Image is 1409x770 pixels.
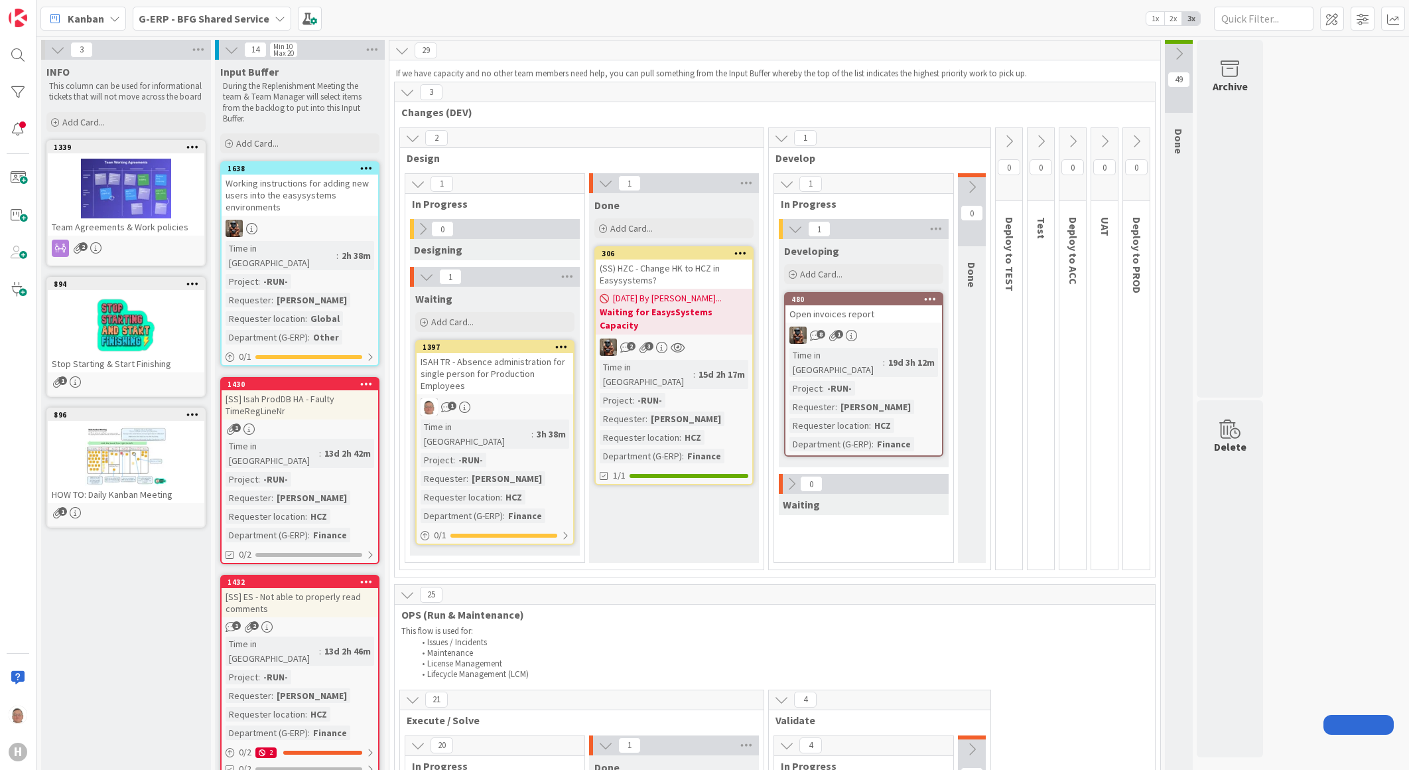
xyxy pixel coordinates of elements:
div: Time in [GEOGRAPHIC_DATA] [421,420,531,449]
div: 1339 [54,143,204,152]
div: Requester location [226,311,305,326]
span: Add Card... [610,222,653,234]
div: 0/22 [222,744,378,761]
div: HCZ [502,490,525,504]
span: Kanban [68,11,104,27]
span: 0/2 [239,548,251,562]
span: Done [965,262,978,287]
div: 1397 [417,341,573,353]
span: : [258,670,260,684]
span: Waiting [783,498,820,511]
span: 8 [817,330,825,339]
div: Requester location [600,430,679,445]
li: Lifecycle Management (LCM) [415,669,1149,680]
div: Project [226,274,258,289]
div: [PERSON_NAME] [468,471,545,486]
span: : [319,644,321,658]
span: : [258,472,260,487]
span: 1 [448,402,456,410]
p: This flow is used for: [401,626,1148,637]
p: If we have capacity and no other team members need help, you can pull something from the Input Bu... [396,68,1154,79]
span: Validate [775,714,974,727]
div: Department (G-ERP) [789,437,872,451]
div: Requester [226,491,271,505]
span: : [531,427,533,441]
div: Requester [226,293,271,307]
a: 1430[SS] Isah ProdDB HA - Faulty TimeRegLineNrTime in [GEOGRAPHIC_DATA]:13d 2h 42mProject:-RUN-Re... [220,377,379,564]
span: 3 [420,84,442,100]
div: Archive [1213,78,1248,94]
div: ISAH TR - Absence administration for single person for Production Employees [417,353,573,394]
div: 0/1 [417,527,573,544]
div: 894 [48,278,204,290]
a: 894Stop Starting & Start Finishing [46,277,206,397]
div: 13d 2h 46m [321,644,374,658]
div: 3h 38m [533,427,569,441]
div: Finance [310,528,350,542]
div: 2 [255,747,277,758]
span: 1/1 [613,469,626,483]
div: Finance [684,449,724,463]
div: HOW TO: Daily Kanban Meeting [48,486,204,503]
span: : [835,400,837,414]
span: In Progress [781,197,937,210]
span: 49 [1168,72,1190,88]
div: VK [785,327,942,344]
div: Team Agreements & Work policies [48,218,204,236]
div: Finance [505,508,545,523]
li: Maintenance [415,648,1149,658]
span: Add Card... [236,137,279,149]
div: Time in [GEOGRAPHIC_DATA] [226,439,319,468]
div: Time in [GEOGRAPHIC_DATA] [789,348,883,377]
div: [PERSON_NAME] [273,293,350,307]
span: 3 [70,42,93,58]
span: 4 [799,737,822,753]
div: Department (G-ERP) [226,528,308,542]
div: 19d 3h 12m [885,355,938,370]
span: 0 / 1 [434,528,446,542]
span: 2x [1164,12,1182,25]
span: 2 [425,130,448,146]
div: [SS] Isah ProdDB HA - Faulty TimeRegLineNr [222,390,378,420]
b: Waiting for EasysSystems Capacity [600,305,748,332]
span: 1 [835,330,843,339]
div: Finance [310,726,350,740]
span: 25 [420,587,442,603]
div: 1432[SS] ES - Not able to properly read comments [222,576,378,617]
a: 896HOW TO: Daily Kanban Meeting [46,408,206,528]
li: License Management [415,658,1149,669]
div: 896 [54,410,204,420]
span: 0 [961,205,983,221]
div: Time in [GEOGRAPHIC_DATA] [226,241,336,270]
div: Finance [874,437,914,451]
div: Project [421,453,453,467]
div: -RUN- [634,393,665,408]
span: : [883,355,885,370]
span: : [679,430,681,445]
div: Time in [GEOGRAPHIC_DATA] [600,360,693,389]
span: Add Card... [800,268,842,280]
span: : [869,418,871,433]
div: 896 [48,409,204,421]
img: Visit kanbanzone.com [9,9,27,27]
div: Department (G-ERP) [226,330,308,345]
img: VK [789,327,807,344]
div: 1638Working instructions for adding new users into the easysystems environments [222,163,378,216]
li: Issues / Incidents [415,637,1149,648]
div: 1397ISAH TR - Absence administration for single person for Production Employees [417,341,573,394]
span: 0 / 2 [239,745,251,759]
span: : [305,509,307,524]
span: : [319,446,321,461]
span: Deploy to PROD [1130,217,1144,293]
b: G-ERP - BFG Shared Service [139,12,269,25]
span: 1 [232,621,241,630]
div: (SS) HZC - Change HK to HCZ in Easysystems? [596,260,752,289]
div: Delete [1214,439,1246,455]
div: 896HOW TO: Daily Kanban Meeting [48,409,204,503]
span: Developing [784,244,839,258]
span: In Progress [412,197,568,210]
span: : [258,274,260,289]
div: lD [417,398,573,416]
span: 1 [618,175,641,191]
span: 1 [794,130,817,146]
